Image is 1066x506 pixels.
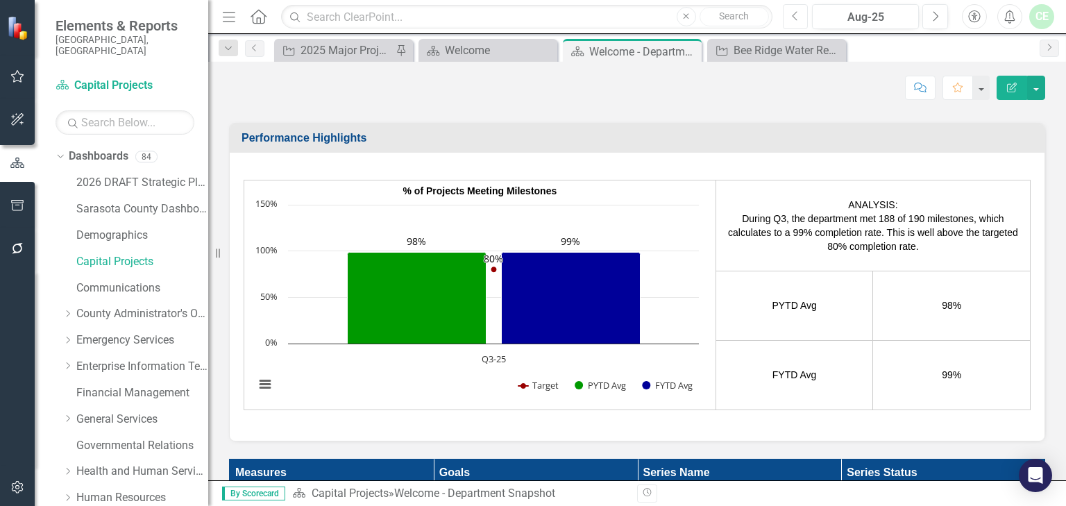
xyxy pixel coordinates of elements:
td: PYTD Avg [716,271,873,340]
button: CE [1029,4,1054,29]
a: Sarasota County Dashboard [76,201,208,217]
text: 98% [407,235,426,248]
button: Show FYTD Avg [642,379,693,391]
span: Search [719,10,749,22]
a: Bee Ridge Water Reclamation Facility (WRF) Expansion and Conversion to Advanced Wastewater Treatm... [711,42,843,59]
text: 50% [260,290,278,303]
a: Enterprise Information Technology [76,359,208,375]
td: FYTD Avg [716,340,873,410]
a: Capital Projects [76,254,208,270]
input: Search ClearPoint... [281,5,772,29]
a: Capital Projects [56,78,194,94]
path: Q3-25, 99. FYTD Avg. [502,252,641,344]
button: Aug-25 [812,4,919,29]
div: 2025 Major Projects [301,42,392,59]
path: Q3-25, 98.33333333. PYTD Avg. [348,252,487,344]
a: Governmental Relations [76,438,208,454]
td: 99% [873,340,1031,410]
h3: Performance Highlights [242,132,1038,144]
a: Health and Human Services [76,464,208,480]
span: Elements & Reports [56,17,194,34]
g: FYTD Avg, series 3 of 3. Bar series with 1 bar. [502,252,641,344]
a: Demographics [76,228,208,244]
a: General Services [76,412,208,428]
text: 0% [265,336,278,348]
div: Bee Ridge Water Reclamation Facility (WRF) Expansion and Conversion to Advanced Wastewater Treatm... [734,42,843,59]
a: 2025 Major Projects [278,42,392,59]
button: Show Target [518,379,559,391]
path: Q3-25, 80. Target. [491,267,497,272]
a: Emergency Services [76,332,208,348]
g: Target, series 1 of 3. Line with 1 data point. [491,267,497,272]
div: Open Intercom Messenger [1019,459,1052,492]
button: View chart menu, Chart [255,375,275,394]
svg: Interactive chart [248,198,706,406]
div: Welcome [445,42,554,59]
td: 98% [873,271,1031,340]
a: Dashboards [69,149,128,165]
a: Human Resources [76,490,208,506]
a: Welcome [422,42,554,59]
button: Search [700,7,769,26]
text: 99% [561,235,580,248]
g: PYTD Avg, series 2 of 3. Bar series with 1 bar. [348,252,487,344]
text: 100% [255,244,278,256]
text: Q3-25 [482,353,506,365]
a: 2026 DRAFT Strategic Plan [76,175,208,191]
img: ClearPoint Strategy [7,15,31,40]
div: 84 [135,151,158,162]
a: Capital Projects [312,487,389,500]
a: Communications [76,280,208,296]
small: [GEOGRAPHIC_DATA], [GEOGRAPHIC_DATA] [56,34,194,57]
a: County Administrator's Office [76,306,208,322]
div: Chart. Highcharts interactive chart. [248,198,712,406]
button: Show PYTD Avg [575,379,627,391]
td: ANALYSIS: [716,180,1030,271]
a: Financial Management [76,385,208,401]
span: % of Projects Meeting Milestones [403,185,557,196]
span: By Scorecard [222,487,285,500]
div: Aug-25 [817,9,914,26]
div: » [292,486,627,502]
div: Welcome - Department Snapshot [589,43,698,60]
p: During Q3, the department met 188 of 190 milestones, which calculates to a 99% completion rate. T... [720,212,1026,253]
text: 150% [255,197,278,210]
input: Search Below... [56,110,194,135]
text: 80% [484,252,503,265]
div: Welcome - Department Snapshot [394,487,555,500]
